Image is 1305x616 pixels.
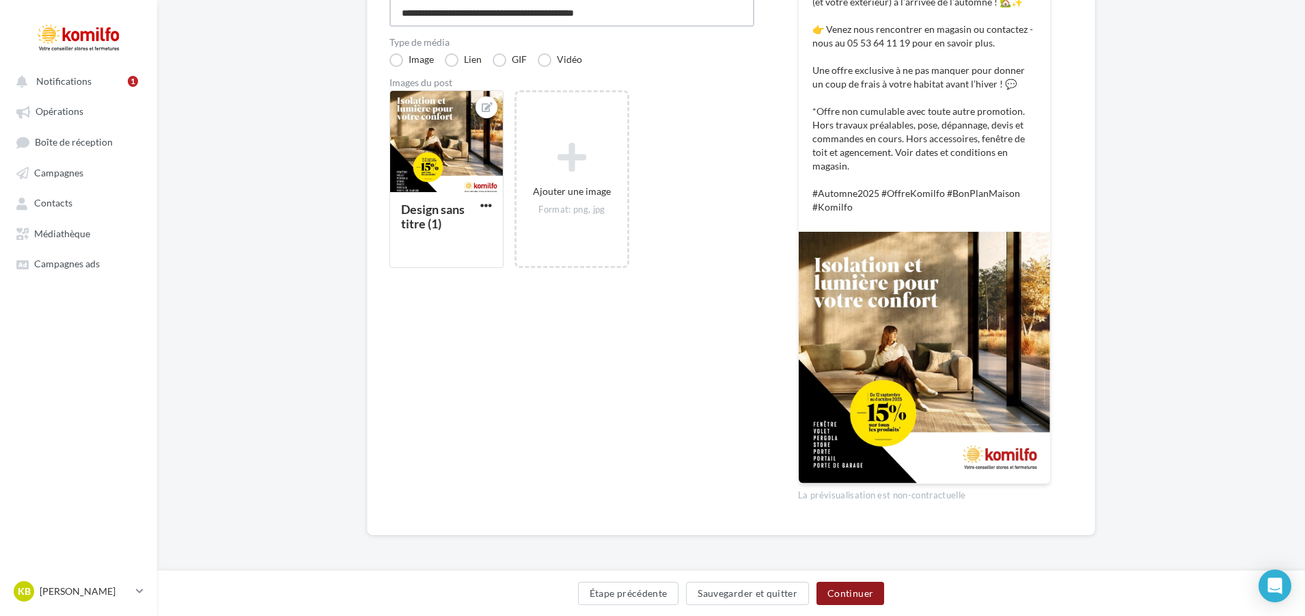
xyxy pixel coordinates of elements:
label: Vidéo [538,53,582,67]
span: Boîte de réception [35,136,113,148]
a: Médiathèque [8,221,149,245]
button: Continuer [816,582,884,605]
div: Open Intercom Messenger [1259,570,1291,602]
span: Opérations [36,106,83,118]
span: Notifications [36,75,92,87]
a: Boîte de réception [8,129,149,155]
div: Design sans titre (1) [401,202,465,231]
span: Campagnes ads [34,258,100,270]
span: Médiathèque [34,228,90,239]
span: Contacts [34,198,72,209]
a: Opérations [8,98,149,123]
button: Notifications 1 [8,68,143,93]
div: Images du post [389,78,754,88]
div: 1 [128,76,138,87]
a: Campagnes [8,160,149,185]
a: KB [PERSON_NAME] [11,578,146,604]
button: Sauvegarder et quitter [686,582,809,605]
label: GIF [493,53,527,67]
label: Image [389,53,434,67]
div: La prévisualisation est non-contractuelle [798,484,1051,502]
span: KB [18,585,31,598]
span: Campagnes [34,167,83,178]
button: Étape précédente [578,582,679,605]
label: Lien [445,53,482,67]
a: Contacts [8,190,149,215]
p: [PERSON_NAME] [40,585,130,598]
a: Campagnes ads [8,251,149,276]
label: Type de média [389,38,754,47]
